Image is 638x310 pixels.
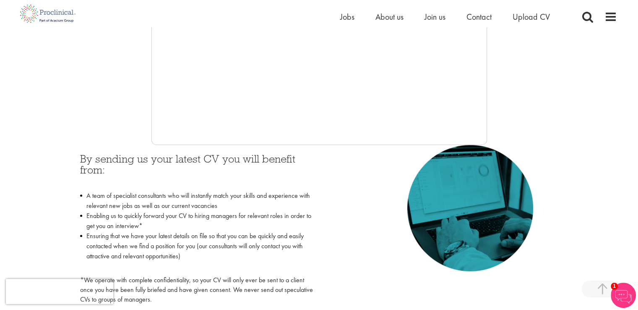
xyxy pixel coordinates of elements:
img: Chatbot [611,283,636,308]
iframe: reCAPTCHA [6,279,113,304]
a: Join us [424,11,445,22]
a: Jobs [340,11,354,22]
h3: By sending us your latest CV you will benefit from: [80,153,313,187]
li: Ensuring that we have your latest details on file so that you can be quickly and easily contacted... [80,231,313,271]
p: *We operate with complete confidentiality, so your CV will only ever be sent to a client once you... [80,276,313,305]
a: Upload CV [513,11,550,22]
li: A team of specialist consultants who will instantly match your skills and experience with relevan... [80,191,313,211]
a: Contact [466,11,492,22]
span: 1 [611,283,618,290]
li: Enabling us to quickly forward your CV to hiring managers for relevant roles in order to get you ... [80,211,313,231]
a: About us [375,11,404,22]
